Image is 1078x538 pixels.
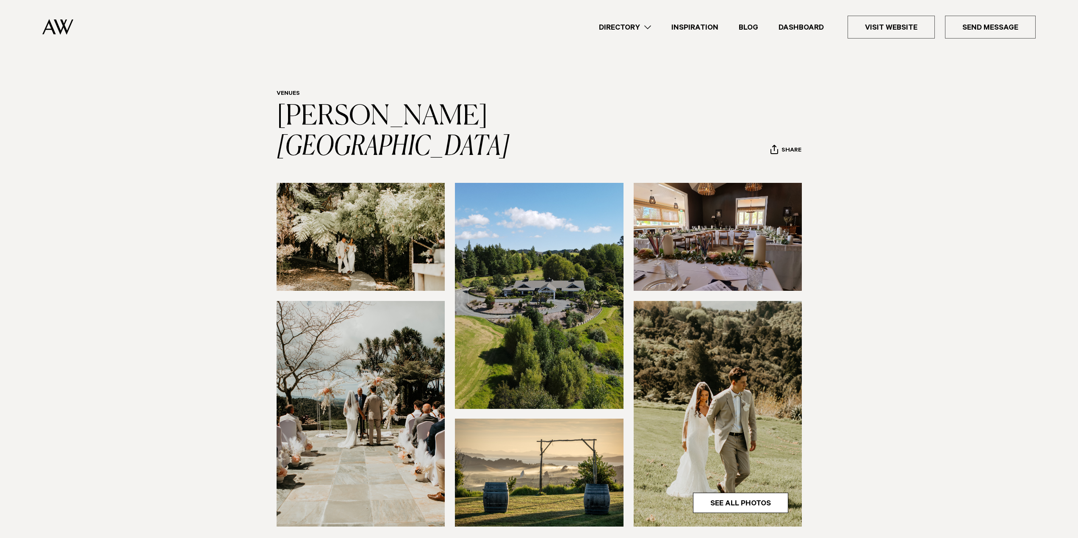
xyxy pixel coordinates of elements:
a: Visit Website [848,16,935,39]
a: Inspiration [661,22,729,33]
a: [PERSON_NAME][GEOGRAPHIC_DATA] [277,103,510,161]
a: Dashboard [768,22,834,33]
a: Venues [277,91,300,97]
a: See All Photos [693,493,788,513]
button: Share [770,144,802,157]
a: Blog [729,22,768,33]
img: Auckland Weddings Logo [42,19,73,35]
a: Directory [589,22,661,33]
span: Share [781,147,801,155]
a: Send Message [945,16,1036,39]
